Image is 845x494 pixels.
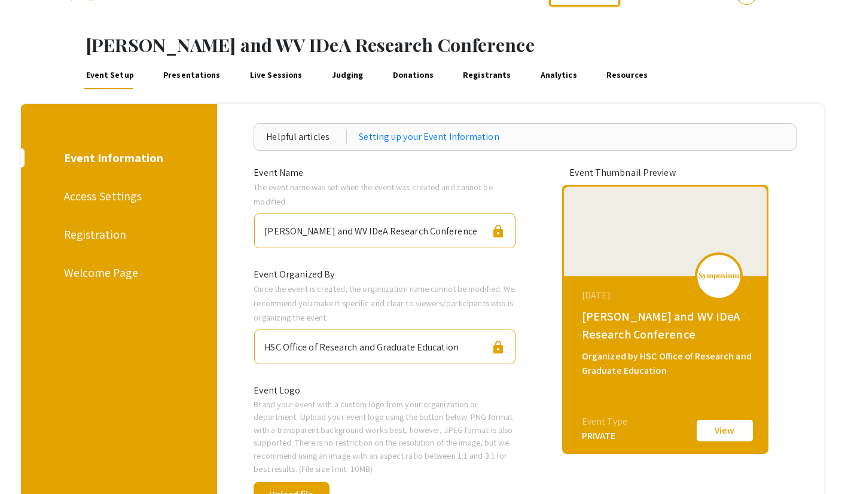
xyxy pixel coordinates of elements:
a: Live Sessions [248,60,304,89]
div: [PERSON_NAME] and WV IDeA Research Conference [582,307,752,343]
a: Setting up your Event Information [359,130,499,144]
div: Event Information [64,149,171,167]
span: Once the event is created, the organization name cannot be modified. We recommend you make it spe... [254,283,514,323]
div: Welcome Page [64,264,171,282]
div: Event Name [245,166,525,180]
button: View [695,418,755,443]
a: Judging [330,60,365,89]
iframe: Chat [9,440,51,485]
div: PRIVATE [582,429,627,443]
a: Presentations [161,60,222,89]
div: HSC Office of Research and Graduate Education [264,335,459,355]
p: Brand your event with a custom logo from your organization or department. Upload your event logo ... [254,398,516,475]
span: lock [491,340,505,355]
h1: [PERSON_NAME] and WV IDeA Research Conference [86,34,845,56]
div: Event Organized By [245,267,525,282]
div: [DATE] [582,288,752,303]
div: Event Logo [245,383,525,398]
div: Organized by HSC Office of Research and Graduate Education [582,349,752,378]
div: Event Type [582,414,627,429]
a: Event Setup [84,60,136,89]
div: [PERSON_NAME] and WV IDeA Research Conference [264,219,477,239]
div: Event Thumbnail Preview [569,166,761,180]
a: Registrants [461,60,513,89]
div: Registration [64,225,171,243]
a: Donations [391,60,435,89]
a: Resources [605,60,650,89]
div: Access Settings [64,187,171,205]
img: logo_v2.png [698,272,740,280]
div: Helpful articles [266,130,347,144]
span: lock [491,224,505,239]
span: The event name was set when the event was created and cannot be modified. [254,181,492,207]
a: Analytics [538,60,579,89]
